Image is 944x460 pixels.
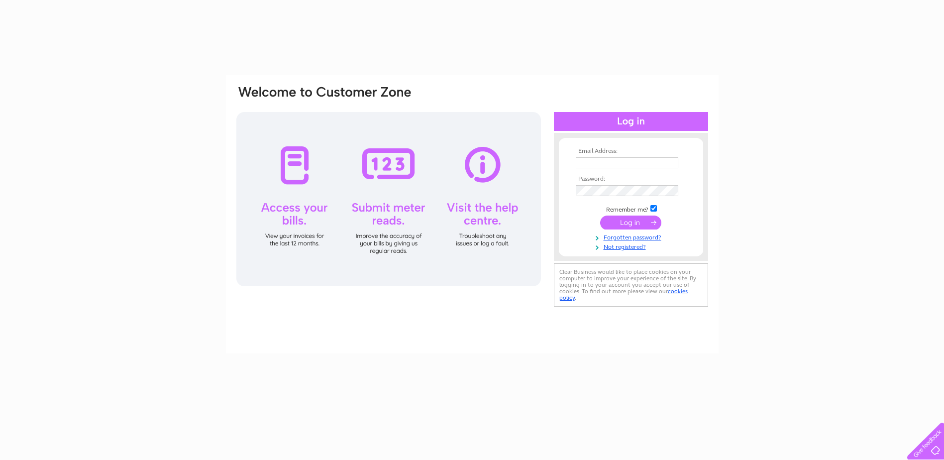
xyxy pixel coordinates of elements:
[573,176,689,183] th: Password:
[573,148,689,155] th: Email Address:
[576,241,689,251] a: Not registered?
[600,216,661,230] input: Submit
[559,288,688,301] a: cookies policy
[573,204,689,214] td: Remember me?
[554,263,708,307] div: Clear Business would like to place cookies on your computer to improve your experience of the sit...
[576,232,689,241] a: Forgotten password?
